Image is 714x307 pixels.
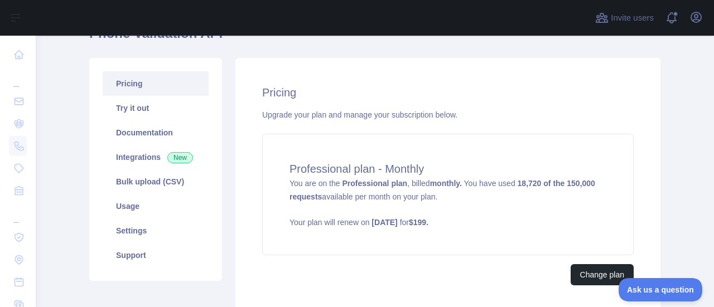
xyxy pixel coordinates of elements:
a: Pricing [103,71,209,96]
p: Your plan will renew on for [290,217,606,228]
div: ... [9,67,27,89]
a: Bulk upload (CSV) [103,169,209,194]
strong: [DATE] [372,218,397,227]
div: Upgrade your plan and manage your subscription below. [262,109,634,120]
strong: $ 199 . [409,218,428,227]
a: Integrations New [103,145,209,169]
div: ... [9,203,27,225]
a: Documentation [103,120,209,145]
a: Support [103,243,209,267]
span: New [167,152,193,163]
iframe: Toggle Customer Support [619,278,703,301]
a: Settings [103,218,209,243]
strong: monthly. [430,179,462,188]
h4: Professional plan - Monthly [290,161,606,177]
h1: Phone Validation API [89,25,660,51]
button: Invite users [593,9,656,27]
strong: 18,720 of the 150,000 requests [290,179,595,201]
span: You are on the , billed You have used available per month on your plan. [290,179,606,228]
a: Try it out [103,96,209,120]
button: Change plan [571,264,634,285]
strong: Professional plan [342,179,407,188]
span: Invite users [611,12,654,25]
h2: Pricing [262,85,634,100]
a: Usage [103,194,209,218]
